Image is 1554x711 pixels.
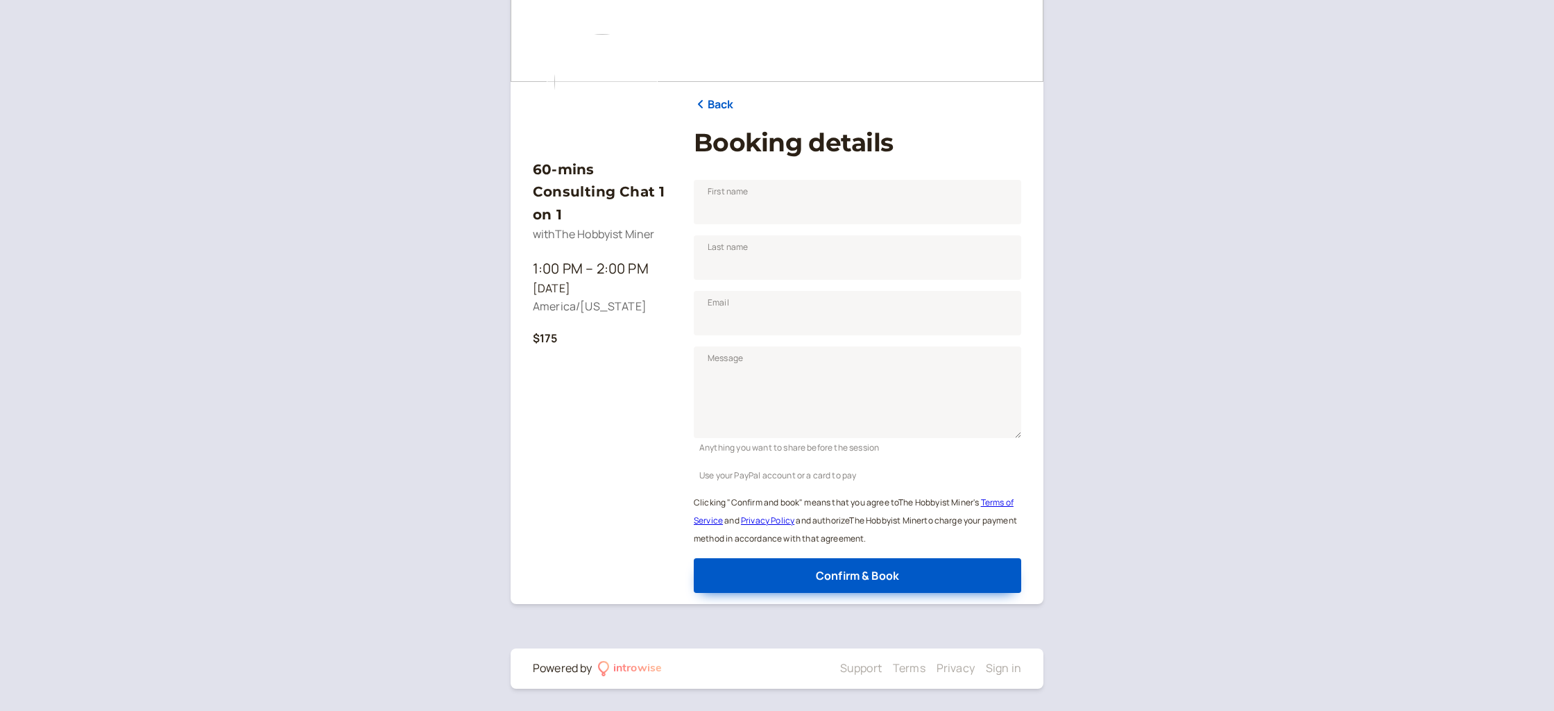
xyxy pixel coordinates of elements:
[694,438,1021,454] div: Anything you want to share before the session
[694,291,1021,335] input: Email
[598,660,663,678] a: introwise
[533,280,672,298] div: [DATE]
[708,185,749,199] span: First name
[694,96,734,114] a: Back
[694,346,1021,438] textarea: Message
[533,226,655,242] span: with The Hobbyist Miner
[533,298,672,316] div: America/[US_STATE]
[694,466,1021,482] div: Use your PayPal account or a card to pay
[533,258,672,280] div: 1:00 PM – 2:00 PM
[937,660,975,676] a: Privacy
[840,660,882,676] a: Support
[694,496,1017,544] small: Clicking "Confirm and book" means that you agree to The Hobbyist Miner ' s and and authorize The ...
[816,568,899,583] span: Confirm & Book
[694,496,1014,526] a: Terms of Service
[533,158,672,226] h3: 60-mins Consulting Chat 1 on 1
[694,180,1021,224] input: First name
[708,351,743,365] span: Message
[708,240,748,254] span: Last name
[533,331,558,346] b: $175
[533,660,592,678] div: Powered by
[694,235,1021,280] input: Last name
[694,558,1021,593] button: Confirm & Book
[613,660,662,678] div: introwise
[708,296,729,310] span: Email
[893,660,925,676] a: Terms
[694,128,1021,158] h1: Booking details
[741,515,794,526] a: Privacy Policy
[986,660,1021,676] a: Sign in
